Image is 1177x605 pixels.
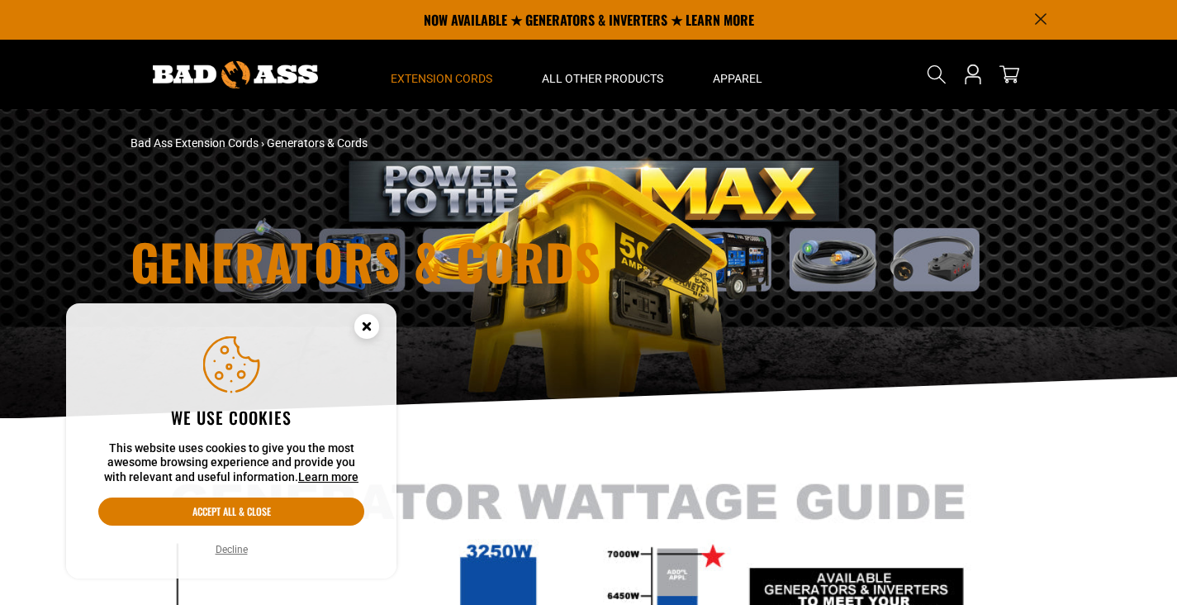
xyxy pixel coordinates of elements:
h1: Generators & Cords [131,236,733,286]
a: Bad Ass Extension Cords [131,136,259,150]
h2: We use cookies [98,407,364,428]
summary: All Other Products [517,40,688,109]
aside: Cookie Consent [66,303,396,579]
nav: breadcrumbs [131,135,733,152]
button: Accept all & close [98,498,364,526]
summary: Apparel [688,40,787,109]
p: This website uses cookies to give you the most awesome browsing experience and provide you with r... [98,441,364,485]
img: Bad Ass Extension Cords [153,61,318,88]
summary: Search [923,61,950,88]
a: Learn more [298,470,358,484]
summary: Extension Cords [366,40,517,109]
span: › [261,136,264,150]
span: Apparel [713,71,762,86]
button: Decline [211,541,253,558]
span: All Other Products [542,71,663,86]
span: Extension Cords [391,71,492,86]
span: Generators & Cords [267,136,368,150]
